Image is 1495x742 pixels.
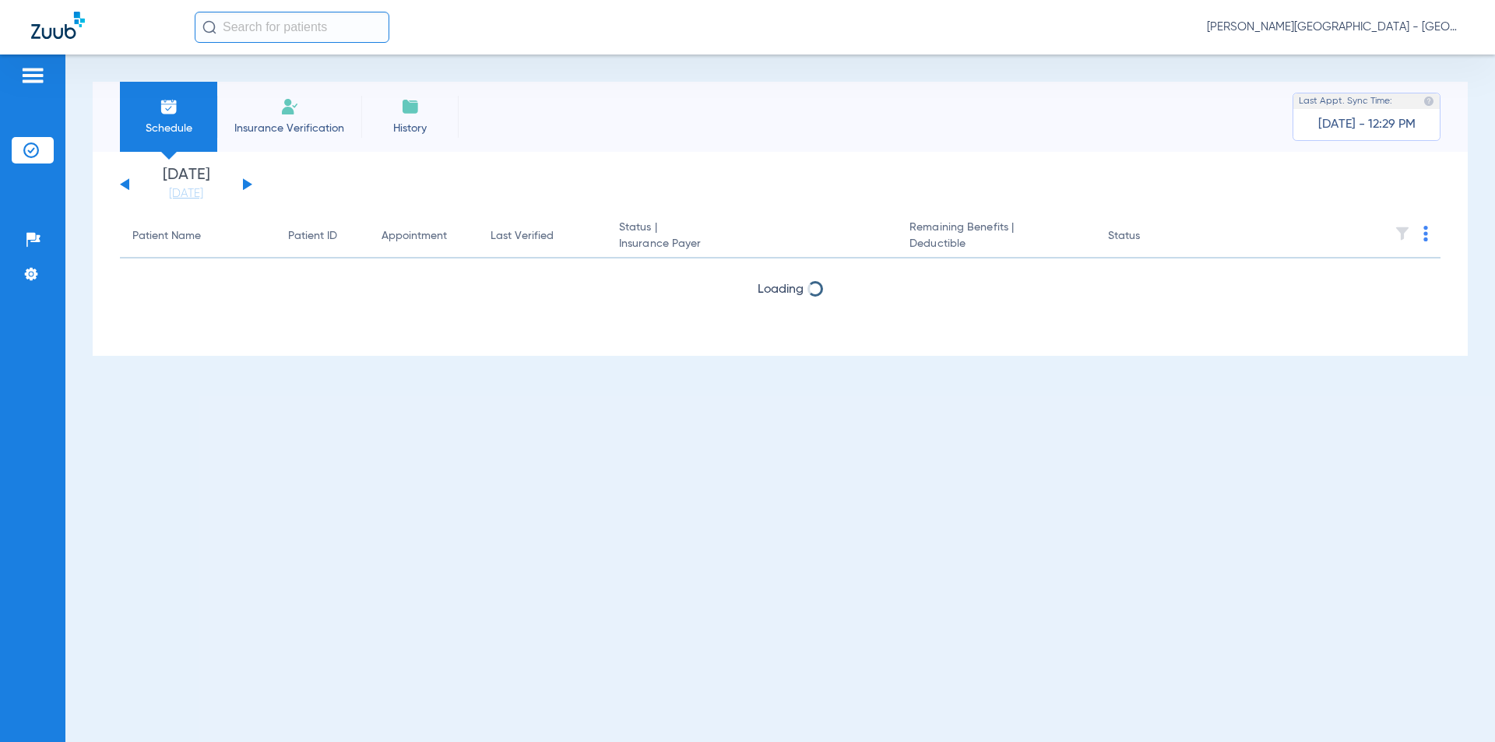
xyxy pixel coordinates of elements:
span: History [373,121,447,136]
img: hamburger-icon [20,66,45,85]
input: Search for patients [195,12,389,43]
div: Last Verified [491,228,554,244]
img: Manual Insurance Verification [280,97,299,116]
iframe: Chat Widget [1417,667,1495,742]
span: Last Appt. Sync Time: [1299,93,1392,109]
div: Patient Name [132,228,263,244]
img: filter.svg [1395,226,1410,241]
div: Appointment [382,228,447,244]
span: [PERSON_NAME][GEOGRAPHIC_DATA] - [GEOGRAPHIC_DATA] [1207,19,1464,35]
span: Schedule [132,121,206,136]
div: Last Verified [491,228,594,244]
span: Insurance Verification [229,121,350,136]
div: Patient ID [288,228,357,244]
span: [DATE] - 12:29 PM [1318,117,1416,132]
span: Deductible [909,236,1082,252]
div: Appointment [382,228,466,244]
div: Patient ID [288,228,337,244]
img: History [401,97,420,116]
img: group-dot-blue.svg [1423,226,1428,241]
img: Schedule [160,97,178,116]
th: Remaining Benefits | [897,215,1095,258]
span: Insurance Payer [619,236,885,252]
img: last sync help info [1423,96,1434,107]
th: Status | [607,215,897,258]
li: [DATE] [139,167,233,202]
div: Patient Name [132,228,201,244]
img: Search Icon [202,20,216,34]
th: Status [1096,215,1201,258]
img: Zuub Logo [31,12,85,39]
a: [DATE] [139,186,233,202]
span: Loading [758,283,804,296]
